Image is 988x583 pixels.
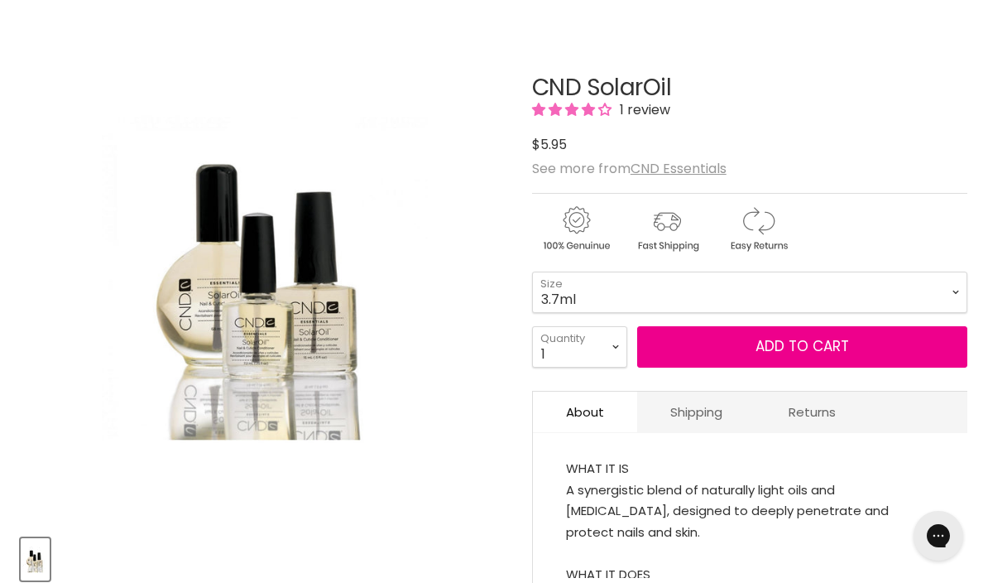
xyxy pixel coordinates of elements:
img: genuine.gif [532,204,620,254]
div: WHAT IT IS A synergistic blend of naturally light oils and [MEDICAL_DATA], designed to deeply pen... [566,458,934,578]
img: CND SolarOil [22,540,48,579]
img: shipping.gif [623,204,711,254]
a: Shipping [637,392,755,432]
a: Returns [755,392,869,432]
div: CND SolarOil image. Click or Scroll to Zoom. [21,34,508,522]
button: CND SolarOil [21,538,50,581]
div: Product thumbnails [18,533,511,581]
img: returns.gif [714,204,802,254]
span: Add to cart [755,336,849,356]
button: Add to cart [637,326,967,368]
select: Quantity [532,326,627,368]
span: 4.00 stars [532,100,615,119]
h1: CND SolarOil [532,75,967,101]
span: $5.95 [532,135,567,154]
span: 1 review [615,100,670,119]
a: About [533,392,637,432]
a: CND Essentials [631,159,727,178]
iframe: Gorgias live chat messenger [905,505,971,566]
span: See more from [532,159,727,178]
